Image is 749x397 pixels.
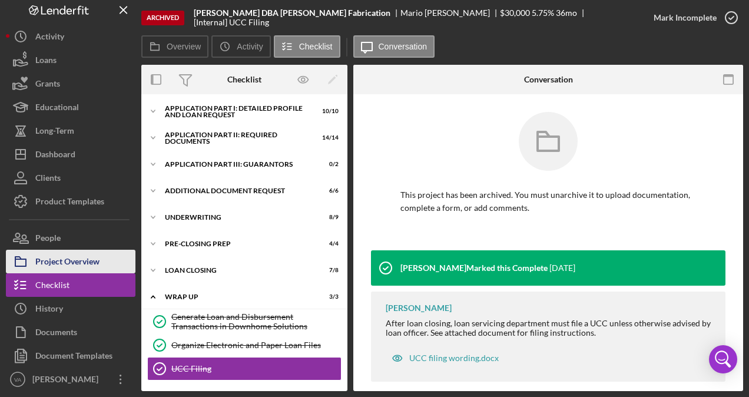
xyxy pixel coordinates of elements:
div: Clients [35,166,61,193]
button: Dashboard [6,143,135,166]
div: Educational [35,95,79,122]
button: Mark Incomplete [642,6,743,29]
div: Organize Electronic and Paper Loan Files [171,340,341,350]
button: Product Templates [6,190,135,213]
button: History [6,297,135,320]
button: Activity [211,35,270,58]
div: Archived [141,11,184,25]
div: Pre-Closing Prep [165,240,309,247]
div: Grants [35,72,60,98]
label: Activity [237,42,263,51]
div: Application Part III: Guarantors [165,161,309,168]
button: People [6,226,135,250]
div: [PERSON_NAME] [386,303,452,313]
div: 14 / 14 [317,134,339,141]
div: Application Part I: Detailed Profile and Loan Request [165,105,309,118]
div: Application Part II: Required Documents [165,131,309,145]
div: Checklist [35,273,69,300]
div: Activity [35,25,64,51]
div: 6 / 6 [317,187,339,194]
button: Document Templates [6,344,135,368]
button: Documents [6,320,135,344]
div: Conversation [524,75,573,84]
text: VA [14,376,22,383]
div: Mario [PERSON_NAME] [400,8,500,18]
b: [PERSON_NAME] DBA [PERSON_NAME] Fabrication [194,8,390,18]
button: Educational [6,95,135,119]
a: Generate Loan and Disbursement Transactions in Downhome Solutions [147,310,342,333]
div: [PERSON_NAME] Marked this Complete [400,263,548,273]
div: Checklist [227,75,261,84]
button: UCC filing wording.docx [386,346,505,370]
div: Long-Term [35,119,74,145]
div: Dashboard [35,143,75,169]
div: 8 / 9 [317,214,339,221]
div: $30,000 [500,8,530,18]
div: Loan Closing [165,267,309,274]
div: Documents [35,320,77,347]
button: Grants [6,72,135,95]
div: 4 / 4 [317,240,339,247]
div: Open Intercom Messenger [709,345,737,373]
time: 2024-02-14 19:43 [549,263,575,273]
div: 0 / 2 [317,161,339,168]
div: Document Templates [35,344,112,370]
button: Loans [6,48,135,72]
div: [Internal] UCC Filing [194,18,269,27]
button: Activity [6,25,135,48]
div: Generate Loan and Disbursement Transactions in Downhome Solutions [171,312,341,331]
div: 5.75 % [532,8,554,18]
div: UCC Filing [171,364,341,373]
div: [PERSON_NAME] [29,368,106,394]
a: Organize Electronic and Paper Loan Files [147,333,342,357]
div: People [35,226,61,253]
div: Project Overview [35,250,100,276]
button: Conversation [353,35,435,58]
label: Overview [167,42,201,51]
div: Wrap Up [165,293,309,300]
div: History [35,297,63,323]
div: Product Templates [35,190,104,216]
div: 7 / 8 [317,267,339,274]
div: 3 / 3 [317,293,339,300]
div: Underwriting [165,214,309,221]
div: Loans [35,48,57,75]
button: Clients [6,166,135,190]
label: Checklist [299,42,333,51]
div: Additional Document Request [165,187,309,194]
div: 36 mo [556,8,577,18]
button: Overview [141,35,208,58]
button: VA[PERSON_NAME] [6,368,135,391]
p: This project has been archived. You must unarchive it to upload documentation, complete a form, o... [400,188,696,215]
button: Project Overview [6,250,135,273]
div: After loan closing, loan servicing department must file a UCC unless otherwise advised by loan of... [386,319,714,338]
button: Checklist [274,35,340,58]
button: Long-Term [6,119,135,143]
div: 10 / 10 [317,108,339,115]
button: Checklist [6,273,135,297]
label: Conversation [379,42,427,51]
a: UCC Filing [147,357,342,381]
div: Mark Incomplete [654,6,717,29]
div: UCC filing wording.docx [409,353,499,363]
